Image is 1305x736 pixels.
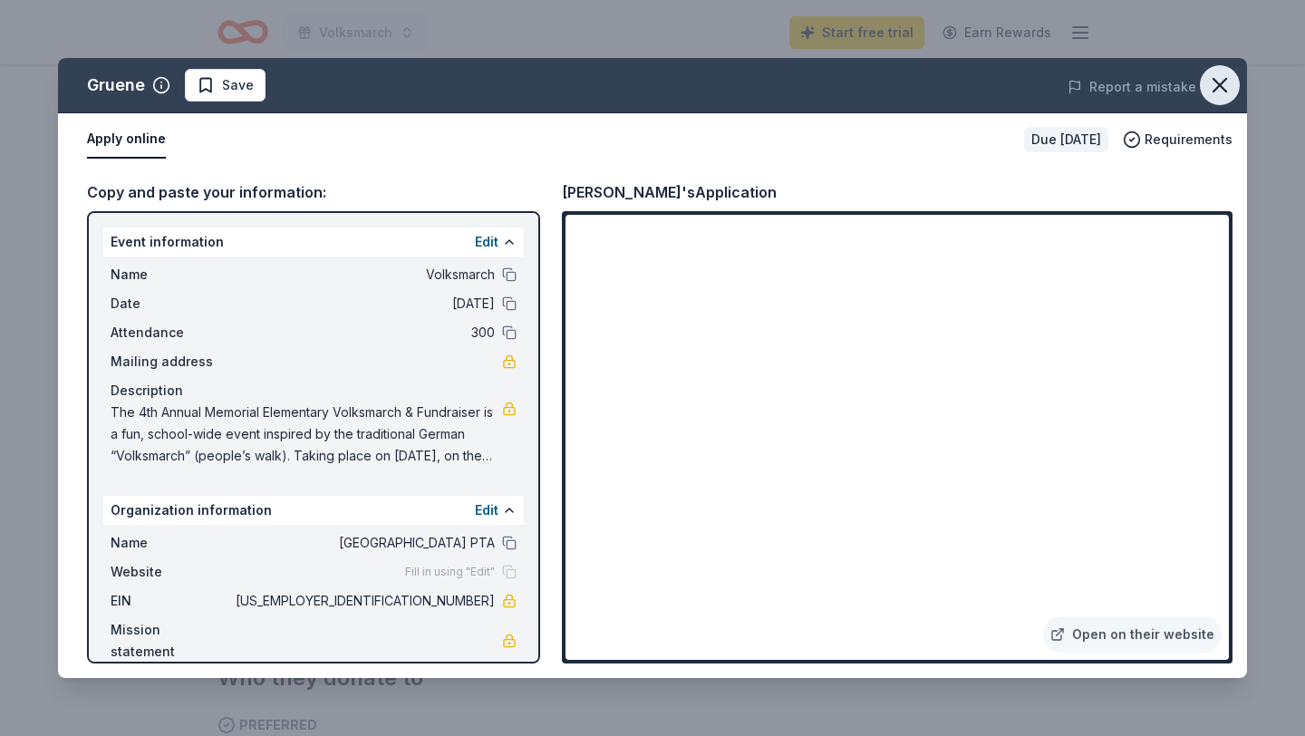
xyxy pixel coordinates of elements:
[111,264,232,286] span: Name
[111,351,232,373] span: Mailing address
[1123,129,1232,150] button: Requirements
[111,532,232,554] span: Name
[185,69,266,102] button: Save
[87,180,540,204] div: Copy and paste your information:
[111,322,232,344] span: Attendance
[222,74,254,96] span: Save
[87,121,166,159] button: Apply online
[232,264,495,286] span: Volksmarch
[1068,76,1196,98] button: Report a mistake
[111,293,232,315] span: Date
[103,228,524,257] div: Event information
[87,71,145,100] div: Gruene
[232,293,495,315] span: [DATE]
[111,402,502,467] span: The 4th Annual Memorial Elementary Volksmarch & Fundraiser is a fun, school-wide event inspired b...
[1043,616,1222,653] a: Open on their website
[111,380,517,402] div: Description
[1024,127,1108,152] div: Due [DATE]
[111,590,232,612] span: EIN
[111,619,232,663] span: Mission statement
[1145,129,1232,150] span: Requirements
[111,561,232,583] span: Website
[232,590,495,612] span: [US_EMPLOYER_IDENTIFICATION_NUMBER]
[103,496,524,525] div: Organization information
[562,180,777,204] div: [PERSON_NAME]'s Application
[232,532,495,554] span: [GEOGRAPHIC_DATA] PTA
[232,322,495,344] span: 300
[475,499,498,521] button: Edit
[475,231,498,253] button: Edit
[405,565,495,579] span: Fill in using "Edit"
